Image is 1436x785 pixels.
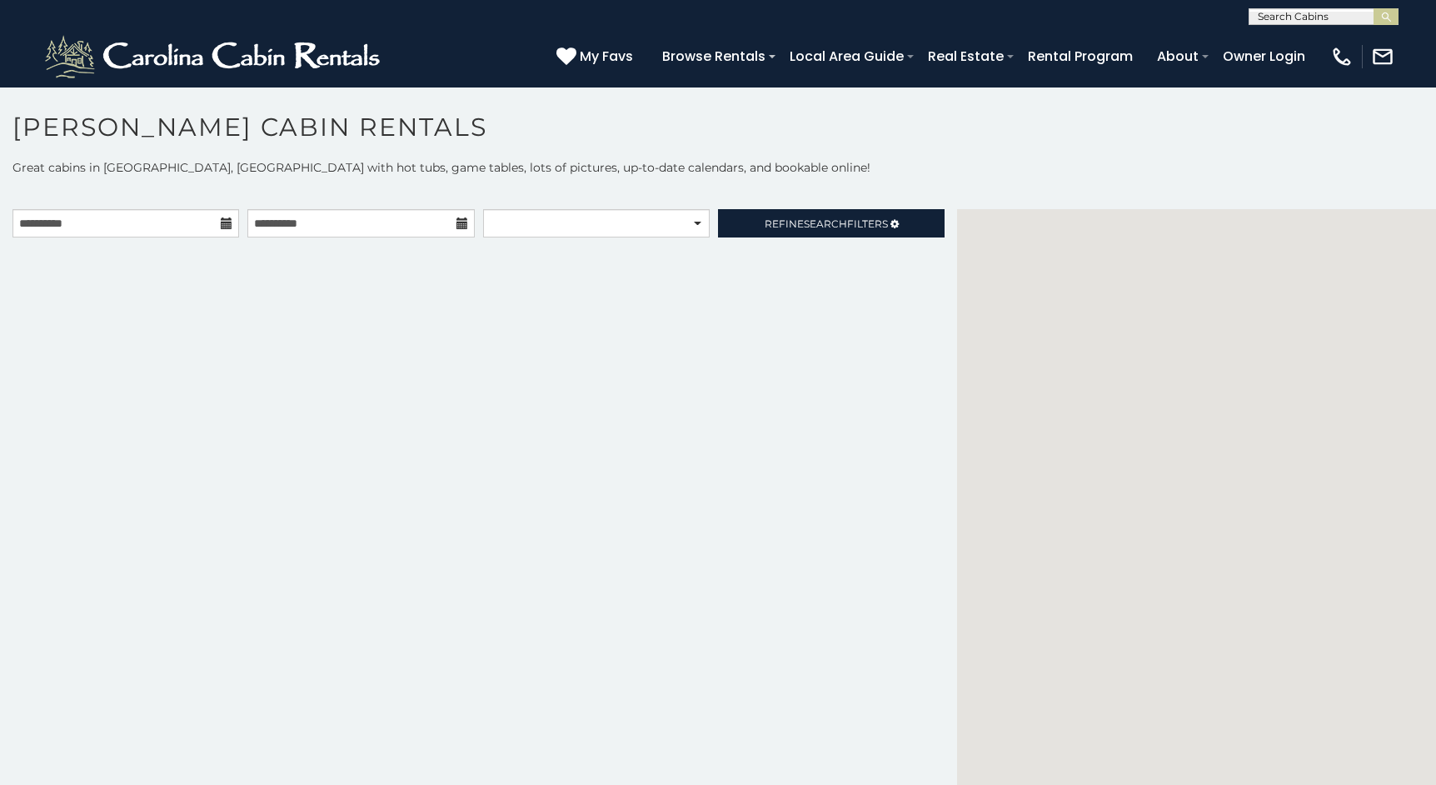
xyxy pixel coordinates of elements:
[654,42,774,71] a: Browse Rentals
[556,46,637,67] a: My Favs
[1020,42,1141,71] a: Rental Program
[804,217,847,230] span: Search
[580,46,633,67] span: My Favs
[781,42,912,71] a: Local Area Guide
[1330,45,1354,68] img: phone-regular-white.png
[765,217,888,230] span: Refine Filters
[42,32,387,82] img: White-1-2.png
[718,209,945,237] a: RefineSearchFilters
[1214,42,1314,71] a: Owner Login
[1149,42,1207,71] a: About
[1371,45,1394,68] img: mail-regular-white.png
[920,42,1012,71] a: Real Estate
